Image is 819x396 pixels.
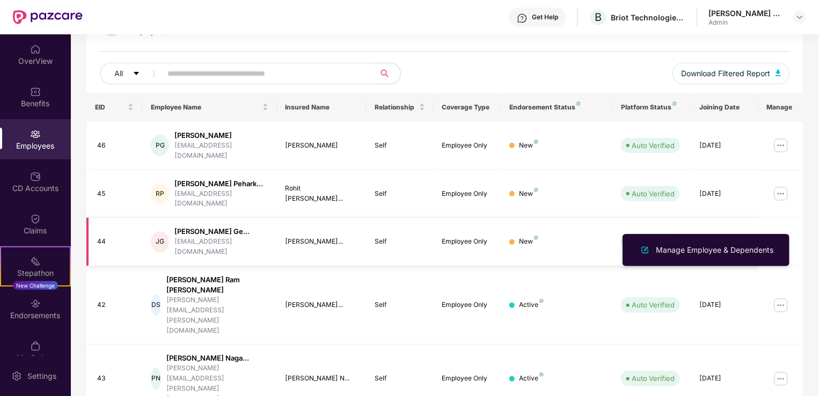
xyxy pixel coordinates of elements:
[133,70,140,78] span: caret-down
[519,237,538,247] div: New
[519,373,544,384] div: Active
[286,184,358,204] div: Rohit [PERSON_NAME]...
[13,281,58,290] div: New Challenge
[174,130,268,141] div: [PERSON_NAME]
[699,300,749,310] div: [DATE]
[366,93,433,122] th: Relationship
[595,11,602,24] span: B
[699,141,749,151] div: [DATE]
[708,8,784,18] div: [PERSON_NAME] Ram [PERSON_NAME]
[758,93,803,122] th: Manage
[434,93,501,122] th: Coverage Type
[519,300,544,310] div: Active
[30,171,41,182] img: svg+xml;base64,PHN2ZyBpZD0iQ0RfQWNjb3VudHMiIGRhdGEtbmFtZT0iQ0QgQWNjb3VudHMiIHhtbG5zPSJodHRwOi8vd3...
[151,368,161,390] div: PN
[97,141,134,151] div: 46
[672,101,677,106] img: svg+xml;base64,PHN2ZyB4bWxucz0iaHR0cDovL3d3dy53My5vcmcvMjAwMC9zdmciIHdpZHRoPSI4IiBoZWlnaHQ9IjgiIH...
[24,371,60,382] div: Settings
[681,68,770,79] span: Download Filtered Report
[699,189,749,199] div: [DATE]
[442,373,492,384] div: Employee Only
[286,300,358,310] div: [PERSON_NAME]...
[374,69,395,78] span: search
[539,372,544,377] img: svg+xml;base64,PHN2ZyB4bWxucz0iaHR0cDovL3d3dy53My5vcmcvMjAwMC9zdmciIHdpZHRoPSI4IiBoZWlnaHQ9IjgiIH...
[776,70,781,76] img: svg+xml;base64,PHN2ZyB4bWxucz0iaHR0cDovL3d3dy53My5vcmcvMjAwMC9zdmciIHhtbG5zOnhsaW5rPSJodHRwOi8vd3...
[532,13,558,21] div: Get Help
[442,141,492,151] div: Employee Only
[639,244,652,256] img: svg+xml;base64,PHN2ZyB4bWxucz0iaHR0cDovL3d3dy53My5vcmcvMjAwMC9zdmciIHhtbG5zOnhsaW5rPSJodHRwOi8vd3...
[375,189,425,199] div: Self
[30,44,41,55] img: svg+xml;base64,PHN2ZyBpZD0iSG9tZSIgeG1sbnM9Imh0dHA6Ly93d3cudzMub3JnLzIwMDAvc3ZnIiB3aWR0aD0iMjAiIG...
[509,103,604,112] div: Endorsement Status
[772,137,789,154] img: manageButton
[576,101,581,106] img: svg+xml;base64,PHN2ZyB4bWxucz0iaHR0cDovL3d3dy53My5vcmcvMjAwMC9zdmciIHdpZHRoPSI4IiBoZWlnaHQ9IjgiIH...
[174,189,268,209] div: [EMAIL_ADDRESS][DOMAIN_NAME]
[375,103,416,112] span: Relationship
[699,373,749,384] div: [DATE]
[621,103,682,112] div: Platform Status
[1,268,70,278] div: Stepathon
[654,244,776,256] div: Manage Employee & Dependents
[11,371,22,382] img: svg+xml;base64,PHN2ZyBpZD0iU2V0dGluZy0yMHgyMCIgeG1sbnM9Imh0dHA6Ly93d3cudzMub3JnLzIwMDAvc3ZnIiB3aW...
[772,297,789,314] img: manageButton
[95,103,126,112] span: EID
[534,236,538,240] img: svg+xml;base64,PHN2ZyB4bWxucz0iaHR0cDovL3d3dy53My5vcmcvMjAwMC9zdmciIHdpZHRoPSI4IiBoZWlnaHQ9IjgiIH...
[534,188,538,192] img: svg+xml;base64,PHN2ZyB4bWxucz0iaHR0cDovL3d3dy53My5vcmcvMjAwMC9zdmciIHdpZHRoPSI4IiBoZWlnaHQ9IjgiIH...
[114,68,123,79] span: All
[772,370,789,387] img: manageButton
[374,63,401,84] button: search
[174,226,268,237] div: [PERSON_NAME] Ge...
[151,183,169,204] div: RP
[30,341,41,351] img: svg+xml;base64,PHN2ZyBpZD0iTXlfT3JkZXJzIiBkYXRhLW5hbWU9Ik15IE9yZGVycyIgeG1sbnM9Imh0dHA6Ly93d3cudz...
[632,299,675,310] div: Auto Verified
[375,141,425,151] div: Self
[97,189,134,199] div: 45
[517,13,528,24] img: svg+xml;base64,PHN2ZyBpZD0iSGVscC0zMngzMiIgeG1sbnM9Imh0dHA6Ly93d3cudzMub3JnLzIwMDAvc3ZnIiB3aWR0aD...
[286,141,358,151] div: [PERSON_NAME]
[632,373,675,384] div: Auto Verified
[611,12,686,23] div: Briot Technologies Private Limited
[277,93,367,122] th: Insured Name
[632,188,675,199] div: Auto Verified
[174,141,268,161] div: [EMAIL_ADDRESS][DOMAIN_NAME]
[86,93,142,122] th: EID
[539,299,544,303] img: svg+xml;base64,PHN2ZyB4bWxucz0iaHR0cDovL3d3dy53My5vcmcvMjAwMC9zdmciIHdpZHRoPSI4IiBoZWlnaHQ9IjgiIH...
[375,237,425,247] div: Self
[174,179,268,189] div: [PERSON_NAME] Pehark...
[795,13,804,21] img: svg+xml;base64,PHN2ZyBpZD0iRHJvcGRvd24tMzJ4MzIiIHhtbG5zPSJodHRwOi8vd3d3LnczLm9yZy8yMDAwL3N2ZyIgd2...
[286,373,358,384] div: [PERSON_NAME] N...
[772,185,789,202] img: manageButton
[166,295,268,335] div: [PERSON_NAME][EMAIL_ADDRESS][PERSON_NAME][DOMAIN_NAME]
[100,63,165,84] button: Allcaret-down
[442,300,492,310] div: Employee Only
[286,237,358,247] div: [PERSON_NAME]...
[97,373,134,384] div: 43
[375,300,425,310] div: Self
[442,189,492,199] div: Employee Only
[151,295,161,316] div: DS
[30,298,41,309] img: svg+xml;base64,PHN2ZyBpZD0iRW5kb3JzZW1lbnRzIiB4bWxucz0iaHR0cDovL3d3dy53My5vcmcvMjAwMC9zdmciIHdpZH...
[13,10,83,24] img: New Pazcare Logo
[97,300,134,310] div: 42
[519,141,538,151] div: New
[174,237,268,257] div: [EMAIL_ADDRESS][DOMAIN_NAME]
[97,237,134,247] div: 44
[442,237,492,247] div: Employee Only
[30,129,41,140] img: svg+xml;base64,PHN2ZyBpZD0iRW1wbG95ZWVzIiB4bWxucz0iaHR0cDovL3d3dy53My5vcmcvMjAwMC9zdmciIHdpZHRoPS...
[142,93,276,122] th: Employee Name
[534,140,538,144] img: svg+xml;base64,PHN2ZyB4bWxucz0iaHR0cDovL3d3dy53My5vcmcvMjAwMC9zdmciIHdpZHRoPSI4IiBoZWlnaHQ9IjgiIH...
[30,214,41,224] img: svg+xml;base64,PHN2ZyBpZD0iQ2xhaW0iIHhtbG5zPSJodHRwOi8vd3d3LnczLm9yZy8yMDAwL3N2ZyIgd2lkdGg9IjIwIi...
[151,103,260,112] span: Employee Name
[166,353,268,363] div: [PERSON_NAME] Naga...
[151,231,169,253] div: JG
[151,135,169,156] div: PG
[672,63,789,84] button: Download Filtered Report
[632,140,675,151] div: Auto Verified
[30,86,41,97] img: svg+xml;base64,PHN2ZyBpZD0iQmVuZWZpdHMiIHhtbG5zPSJodHRwOi8vd3d3LnczLm9yZy8yMDAwL3N2ZyIgd2lkdGg9Ij...
[708,18,784,27] div: Admin
[375,373,425,384] div: Self
[691,93,758,122] th: Joining Date
[166,275,268,295] div: [PERSON_NAME] Ram [PERSON_NAME]
[519,189,538,199] div: New
[30,256,41,267] img: svg+xml;base64,PHN2ZyB4bWxucz0iaHR0cDovL3d3dy53My5vcmcvMjAwMC9zdmciIHdpZHRoPSIyMSIgaGVpZ2h0PSIyMC...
